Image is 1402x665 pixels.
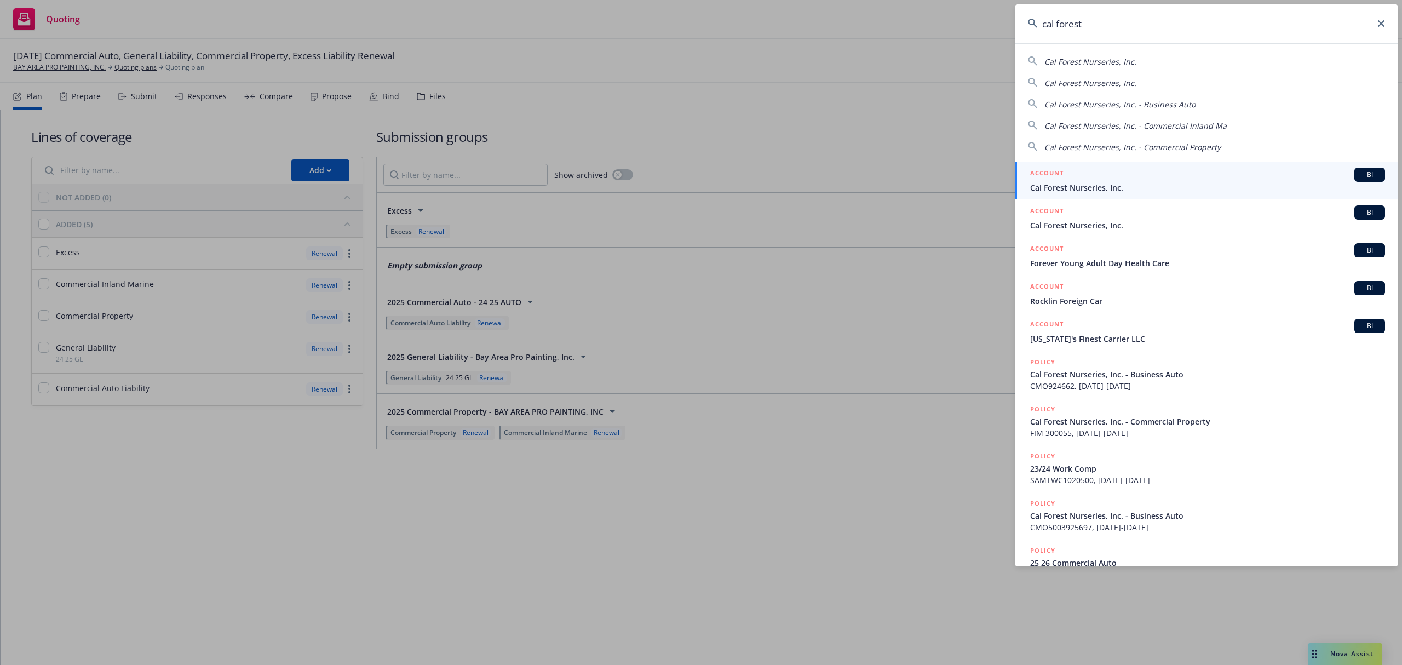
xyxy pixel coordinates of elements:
span: BI [1359,208,1381,217]
h5: POLICY [1030,498,1055,509]
span: 23/24 Work Comp [1030,463,1385,474]
span: Cal Forest Nurseries, Inc. - Business Auto [1044,99,1196,110]
span: 25 26 Commercial Auto [1030,557,1385,569]
a: ACCOUNTBICal Forest Nurseries, Inc. [1015,162,1398,199]
span: BI [1359,170,1381,180]
a: ACCOUNTBI[US_STATE]'s Finest Carrier LLC [1015,313,1398,351]
h5: POLICY [1030,357,1055,368]
span: Cal Forest Nurseries, Inc. [1044,78,1136,88]
h5: ACCOUNT [1030,319,1064,332]
h5: POLICY [1030,404,1055,415]
a: POLICYCal Forest Nurseries, Inc. - Business AutoCMO5003925697, [DATE]-[DATE] [1015,492,1398,539]
span: Forever Young Adult Day Health Care [1030,257,1385,269]
span: Cal Forest Nurseries, Inc. - Business Auto [1030,510,1385,521]
a: POLICYCal Forest Nurseries, Inc. - Business AutoCMO924662, [DATE]-[DATE] [1015,351,1398,398]
span: Cal Forest Nurseries, Inc. [1044,56,1136,67]
span: BI [1359,283,1381,293]
span: Cal Forest Nurseries, Inc. - Commercial Property [1044,142,1221,152]
span: CMO5003925697, [DATE]-[DATE] [1030,521,1385,533]
h5: ACCOUNT [1030,281,1064,294]
a: POLICYCal Forest Nurseries, Inc. - Commercial PropertyFIM 300055, [DATE]-[DATE] [1015,398,1398,445]
span: Cal Forest Nurseries, Inc. - Business Auto [1030,369,1385,380]
span: FIM 300055, [DATE]-[DATE] [1030,427,1385,439]
h5: POLICY [1030,545,1055,556]
span: BI [1359,321,1381,331]
a: POLICY25 26 Commercial Auto [1015,539,1398,586]
h5: POLICY [1030,451,1055,462]
a: POLICY23/24 Work CompSAMTWC1020500, [DATE]-[DATE] [1015,445,1398,492]
span: BI [1359,245,1381,255]
span: Cal Forest Nurseries, Inc. [1030,220,1385,231]
h5: ACCOUNT [1030,205,1064,219]
span: Cal Forest Nurseries, Inc. - Commercial Property [1030,416,1385,427]
span: Rocklin Foreign Car [1030,295,1385,307]
a: ACCOUNTBICal Forest Nurseries, Inc. [1015,199,1398,237]
h5: ACCOUNT [1030,168,1064,181]
span: SAMTWC1020500, [DATE]-[DATE] [1030,474,1385,486]
a: ACCOUNTBIRocklin Foreign Car [1015,275,1398,313]
span: Cal Forest Nurseries, Inc. - Commercial Inland Ma [1044,121,1227,131]
input: Search... [1015,4,1398,43]
span: [US_STATE]'s Finest Carrier LLC [1030,333,1385,345]
h5: ACCOUNT [1030,243,1064,256]
span: Cal Forest Nurseries, Inc. [1030,182,1385,193]
a: ACCOUNTBIForever Young Adult Day Health Care [1015,237,1398,275]
span: CMO924662, [DATE]-[DATE] [1030,380,1385,392]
